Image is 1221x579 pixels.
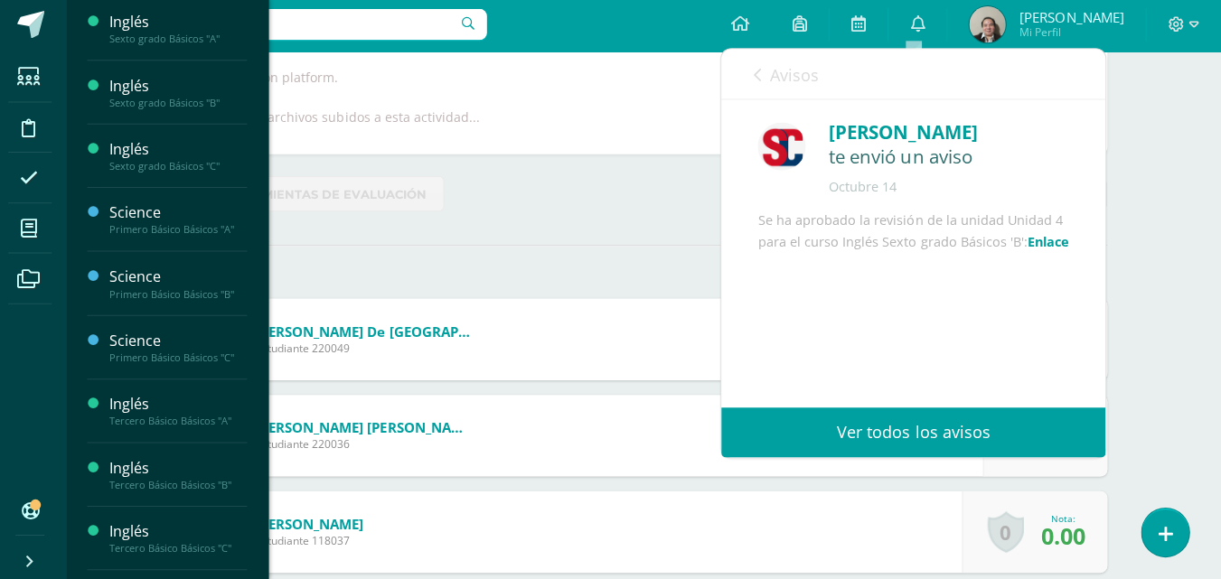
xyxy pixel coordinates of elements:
[208,71,1086,89] div: Working on platform.
[260,341,477,357] span: Estudiante 220049
[115,395,252,416] div: Inglés
[115,521,252,555] a: InglésTercero Básico Básicos "C"
[115,332,252,352] div: Science
[115,458,252,479] div: Inglés
[115,14,252,35] div: Inglés
[831,180,1070,198] div: Octubre 14
[772,67,821,89] span: Avisos
[115,78,252,111] a: InglésSexto grado Básicos "B"
[1020,11,1124,29] span: [PERSON_NAME]
[1042,512,1086,525] div: Nota:
[115,141,252,162] div: Inglés
[724,408,1106,458] a: Ver todos los avisos
[115,98,252,111] div: Sexto grado Básicos "B"
[260,419,477,437] a: [PERSON_NAME] [PERSON_NAME]
[227,110,484,127] div: No hay archivos subidos a esta actividad...
[831,120,1070,148] div: [PERSON_NAME]
[115,35,252,48] div: Sexto grado Básicos "A"
[115,162,252,174] div: Sexto grado Básicos "C"
[115,204,252,238] a: SciencePrimero Básico Básicos "A"
[760,125,808,173] img: 61b5174946216157c8e2a4f9121bb77a.png
[84,12,491,42] input: Busca un usuario...
[115,542,252,555] div: Tercero Básico Básicos "C"
[115,352,252,365] div: Primero Básico Básicos "C"
[115,458,252,491] a: InglésTercero Básico Básicos "B"
[115,479,252,491] div: Tercero Básico Básicos "B"
[115,267,252,301] a: SciencePrimero Básico Básicos "B"
[115,267,252,288] div: Science
[115,289,252,302] div: Primero Básico Básicos "B"
[115,78,252,98] div: Inglés
[115,14,252,48] a: InglésSexto grado Básicos "A"
[831,148,1070,171] div: te envió un aviso
[260,437,477,453] span: Estudiante 220036
[971,9,1007,45] img: 4244ecfc47b4b620a2f8602b2e1965e1.png
[221,180,431,213] span: Herramientas de evaluación
[115,225,252,238] div: Primero Básico Básicos "A"
[260,515,368,533] a: [PERSON_NAME]
[1020,27,1124,42] span: Mi Perfil
[115,141,252,174] a: InglésSexto grado Básicos "C"
[115,332,252,365] a: SciencePrimero Básico Básicos "C"
[260,533,368,548] span: Estudiante 118037
[115,395,252,428] a: InglésTercero Básico Básicos "A"
[1028,235,1070,252] a: Enlace
[989,511,1025,553] a: 0
[115,521,252,542] div: Inglés
[260,323,477,341] a: [PERSON_NAME] De [GEOGRAPHIC_DATA]
[115,204,252,225] div: Science
[760,211,1070,410] div: Se ha aprobado la revisión de la unidad Unidad 4 para el curso Inglés Sexto grado Básicos 'B':
[1042,520,1086,551] span: 0.00
[115,416,252,428] div: Tercero Básico Básicos "A"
